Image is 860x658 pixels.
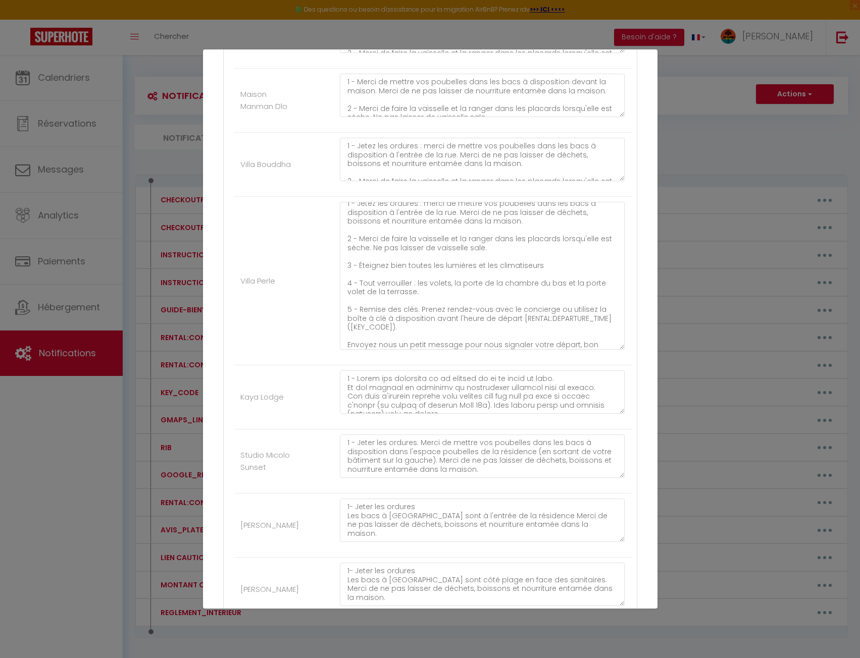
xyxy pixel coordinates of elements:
label: Maison Manman Dlo [240,88,293,112]
label: [PERSON_NAME] [240,583,299,595]
label: Villa Bouddha [240,158,291,171]
label: [PERSON_NAME] [240,519,299,531]
label: Kaya Lodge [240,391,284,403]
label: Studio Micolo Sunset [240,449,293,473]
label: Villa Perle [240,275,275,287]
